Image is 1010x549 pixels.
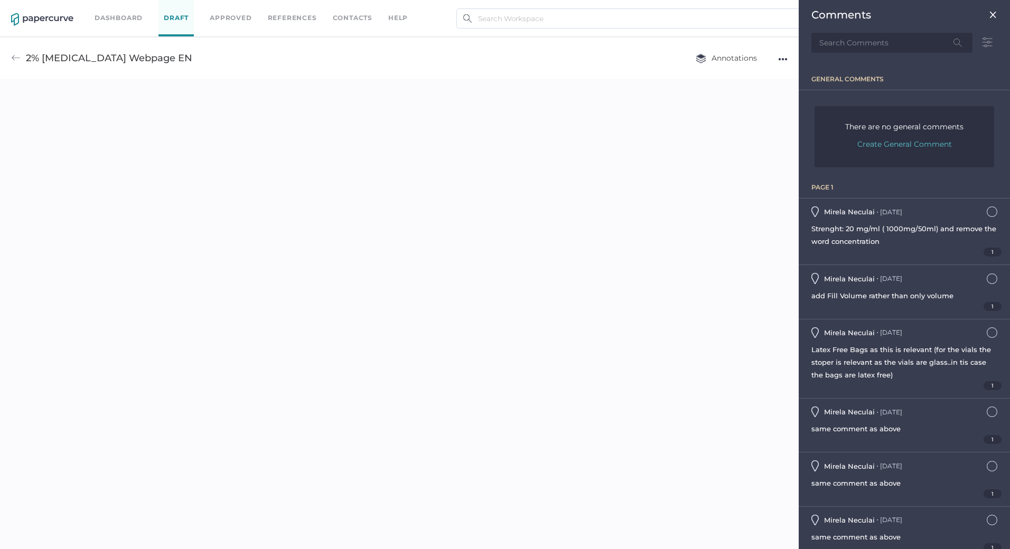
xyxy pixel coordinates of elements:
[984,302,1002,311] span: 1
[977,32,997,53] img: sort-filter-icon.84b2c6ed.svg
[824,274,875,283] span: Mirela Neculai
[877,518,878,521] div: ●
[984,248,1002,257] span: 1
[984,489,1002,498] span: 1
[456,8,842,29] input: Search Workspace
[984,435,1002,444] span: 1
[811,345,991,379] span: Latex Free Bags as this is relevant (for the vials the stoper is relevant as the vials are glass....
[811,424,901,433] span: same comment as above
[11,13,73,26] img: papercurve-logo-colour.7244d18c.svg
[811,406,819,417] img: pindrop-comments.0907555c.svg
[877,211,878,213] div: ●
[811,8,871,21] div: Comments
[877,465,878,467] div: ●
[811,273,819,283] img: pindrop-comments.0907555c.svg
[268,12,317,24] a: References
[685,48,768,68] button: Annotations
[880,516,902,524] div: [DATE]
[824,516,875,524] span: Mirela Neculai
[11,53,21,63] img: back-arrow-grey.72011ae3.svg
[877,411,878,413] div: ●
[811,206,819,217] img: pindrop-comments.0907555c.svg
[984,381,1002,390] span: 1
[696,53,706,63] img: annotation-layers.cc6d0e6b.svg
[811,183,1010,191] div: page 1
[880,208,902,216] div: [DATE]
[824,207,875,216] span: Mirela Neculai
[811,33,972,53] input: Search Comments
[880,274,902,282] div: [DATE]
[880,408,902,416] div: [DATE]
[987,515,997,525] img: icn-comment-not-resolved.7e303350.svg
[877,277,878,280] div: ●
[811,291,953,300] span: add Fill Volume rather than only volume
[824,462,875,470] span: Mirela Neculai
[811,515,819,525] img: pindrop-comments.0907555c.svg
[463,14,472,23] img: search.bf03fe8b.svg
[987,273,997,284] img: icn-comment-not-resolved.7e303350.svg
[845,122,964,131] span: There are no general comments
[26,48,192,68] div: 2% [MEDICAL_DATA] Webpage EN
[857,137,952,152] span: Create General Comment
[880,462,902,470] div: [DATE]
[989,11,997,19] img: close.2bdd4758.png
[847,131,962,152] button: Create General Comment
[880,328,902,336] div: [DATE]
[811,327,819,338] img: pindrop-comments.0907555c.svg
[987,461,997,471] img: icn-comment-not-resolved.7e303350.svg
[696,53,757,63] span: Annotations
[824,328,875,337] span: Mirela Neculai
[388,12,408,24] div: help
[877,331,878,334] div: ●
[824,408,875,416] span: Mirela Neculai
[811,224,996,245] span: Strenght: 20 mg/ml ( 1000mg/50ml) and remove the word concentration
[987,206,997,217] img: icn-comment-not-resolved.7e303350.svg
[210,12,251,24] a: Approved
[778,52,788,67] div: ●●●
[95,12,143,24] a: Dashboard
[811,75,1010,83] div: general comments
[987,406,997,417] img: icn-comment-not-resolved.7e303350.svg
[811,460,819,471] img: pindrop-comments.0907555c.svg
[987,327,997,338] img: icn-comment-not-resolved.7e303350.svg
[811,479,901,487] span: same comment as above
[811,533,901,541] span: same comment as above
[333,12,372,24] a: Contacts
